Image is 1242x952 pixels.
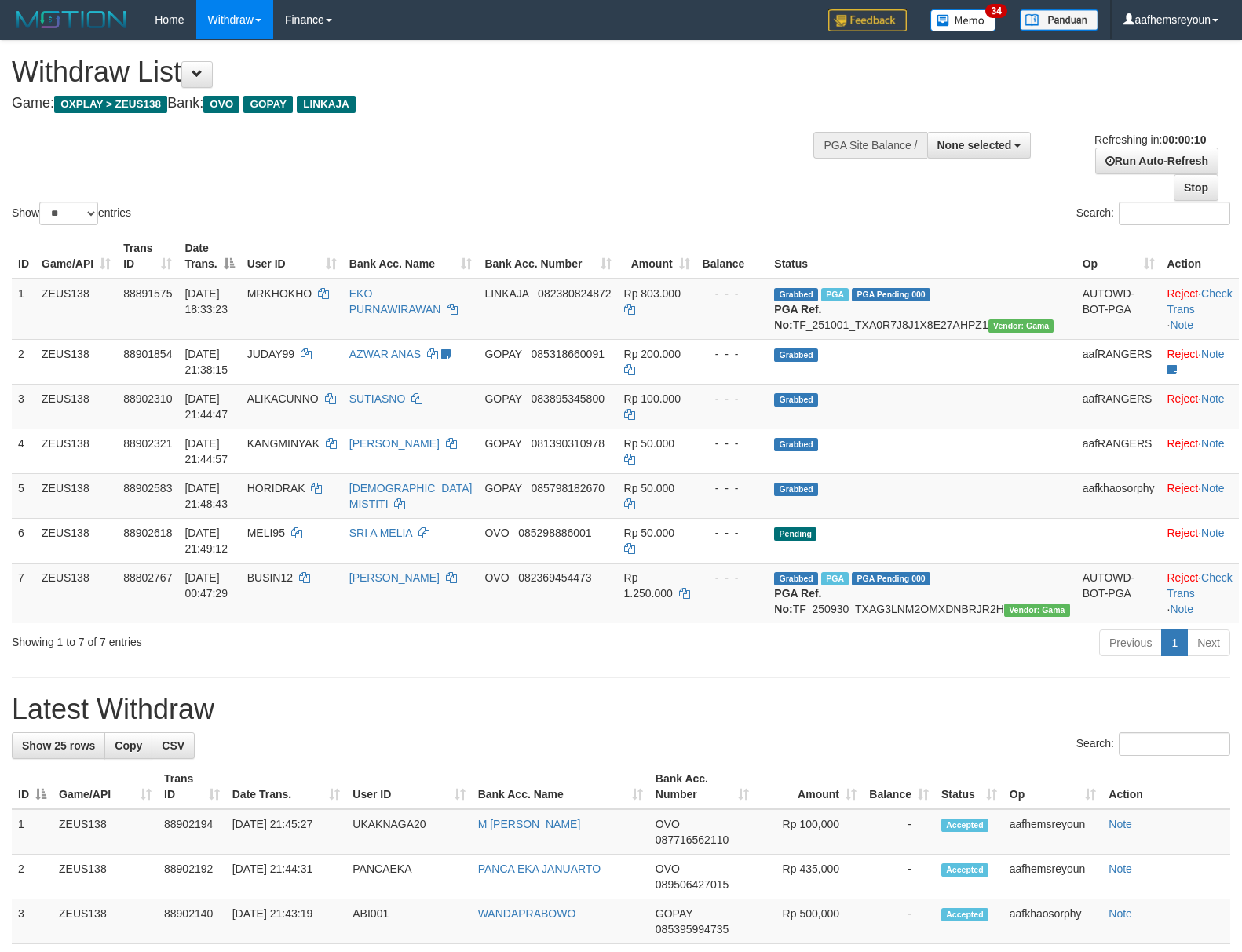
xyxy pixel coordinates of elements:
a: Note [1201,527,1225,539]
td: 88902194 [158,809,226,855]
span: MRKHOKHO [247,287,312,300]
input: Search: [1119,732,1230,756]
td: aafRANGERS [1076,339,1161,384]
td: 7 [12,563,35,623]
td: Rp 500,000 [755,899,863,944]
a: AZWAR ANAS [349,348,421,360]
b: PGA Ref. No: [774,303,821,331]
span: [DATE] 21:38:15 [184,348,228,376]
div: - - - [703,570,762,585]
td: TF_251001_TXA0R7J8J1X8E27AHPZ1 [768,279,1076,340]
span: Rp 1.250.000 [624,571,673,600]
img: Feedback.jpg [828,9,907,31]
span: [DATE] 18:33:23 [184,287,228,316]
td: · [1161,473,1239,518]
h1: Latest Withdraw [12,694,1230,725]
th: Amount: activate to sort column ascending [618,234,696,279]
input: Search: [1119,202,1230,225]
span: Show 25 rows [22,739,95,752]
span: Rp 50.000 [624,527,675,539]
strong: 00:00:10 [1162,133,1206,146]
span: Copy 089506427015 to clipboard [656,878,729,891]
span: OVO [484,527,509,539]
td: 3 [12,899,53,944]
span: Grabbed [774,483,818,496]
div: Showing 1 to 7 of 7 entries [12,628,506,650]
span: OVO [484,571,509,584]
label: Search: [1076,202,1230,225]
span: Copy 083895345800 to clipboard [532,392,605,405]
a: Note [1201,348,1225,360]
span: LINKAJA [484,287,528,300]
div: PGA Site Balance / [813,132,926,159]
span: GOPAY [484,437,521,450]
span: Rp 100.000 [624,392,681,405]
a: EKO PURNAWIRAWAN [349,287,441,316]
span: 88891575 [123,287,172,300]
a: Note [1109,818,1132,830]
span: None selected [937,139,1012,151]
th: Status: activate to sort column ascending [935,764,1003,809]
td: ZEUS138 [35,518,117,563]
td: Rp 435,000 [755,855,863,899]
span: Copy [115,739,142,752]
span: OVO [656,863,680,875]
td: UKAKNAGA20 [346,809,471,855]
span: Pending [774,527,816,541]
span: Refreshing in: [1094,133,1206,146]
a: Reject [1167,482,1199,494]
td: 6 [12,518,35,563]
span: LINKAJA [297,96,356,113]
td: PANCAEKA [346,855,471,899]
span: Accepted [941,908,988,921]
span: GOPAY [243,96,293,113]
th: ID: activate to sort column descending [12,764,53,809]
span: HORIDRAK [247,482,305,494]
div: - - - [703,286,762,301]
span: [DATE] 21:44:57 [184,437,228,465]
span: Grabbed [774,572,818,585]
img: Button%20Memo.svg [930,9,996,31]
span: Grabbed [774,348,818,362]
img: panduan.png [1020,9,1098,31]
th: Date Trans.: activate to sort column descending [178,234,240,279]
a: Reject [1167,437,1199,450]
div: - - - [703,480,762,496]
th: Bank Acc. Number: activate to sort column ascending [478,234,617,279]
a: Note [1170,603,1193,615]
td: 1 [12,279,35,340]
a: Note [1201,482,1225,494]
td: ZEUS138 [35,563,117,623]
span: Rp 200.000 [624,348,681,360]
span: 88802767 [123,571,172,584]
span: Accepted [941,863,988,877]
th: Action [1161,234,1239,279]
td: · [1161,518,1239,563]
td: 2 [12,339,35,384]
a: Previous [1099,629,1162,656]
td: · [1161,429,1239,473]
th: Date Trans.: activate to sort column ascending [226,764,347,809]
span: BUSIN12 [247,571,293,584]
th: Trans ID: activate to sort column ascending [158,764,226,809]
a: SUTIASNO [349,392,406,405]
span: 88902321 [123,437,172,450]
span: [DATE] 21:44:47 [184,392,228,421]
a: SRI A MELIA [349,527,412,539]
td: aafkhaosorphy [1003,899,1103,944]
a: Note [1201,437,1225,450]
td: [DATE] 21:44:31 [226,855,347,899]
td: 88902140 [158,899,226,944]
a: Check Trans [1167,571,1233,600]
a: Check Trans [1167,287,1233,316]
h1: Withdraw List [12,57,813,88]
span: 88902583 [123,482,172,494]
th: Bank Acc. Name: activate to sort column ascending [472,764,649,809]
div: - - - [703,391,762,407]
span: GOPAY [484,482,521,494]
b: PGA Ref. No: [774,587,821,615]
span: Copy 087716562110 to clipboard [656,833,729,846]
td: aafhemsreyoun [1003,809,1103,855]
span: GOPAY [484,392,521,405]
span: Rp 50.000 [624,482,675,494]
